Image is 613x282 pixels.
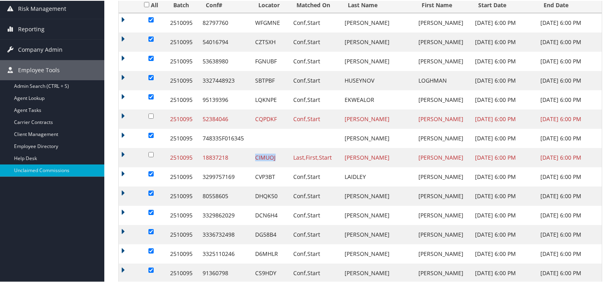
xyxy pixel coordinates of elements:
td: D6MHLR [251,243,289,263]
td: [PERSON_NAME] [341,109,414,128]
td: [DATE] 6:00 PM [536,186,602,205]
td: LAIDLEY [341,166,414,186]
td: LQKNPE [251,89,289,109]
td: [DATE] 6:00 PM [536,51,602,70]
td: 3299757169 [199,166,251,186]
td: [PERSON_NAME] [341,128,414,147]
td: [DATE] 6:00 PM [536,70,602,89]
td: 2510095 [166,89,199,109]
td: 2510095 [166,263,199,282]
td: [PERSON_NAME] [414,12,471,32]
td: [PERSON_NAME] [414,263,471,282]
td: 2510095 [166,128,199,147]
td: 80558605 [199,186,251,205]
td: [PERSON_NAME] [414,51,471,70]
td: [DATE] 6:00 PM [536,205,602,224]
td: CVP3BT [251,166,289,186]
td: [DATE] 6:00 PM [471,205,536,224]
td: [PERSON_NAME] [414,109,471,128]
td: 3325110246 [199,243,251,263]
td: [DATE] 6:00 PM [471,70,536,89]
td: Conf,Start [289,224,341,243]
td: CZT5XH [251,32,289,51]
td: 3329862029 [199,205,251,224]
td: [DATE] 6:00 PM [471,243,536,263]
td: [PERSON_NAME] [341,147,414,166]
span: Employee Tools [18,59,60,79]
td: [DATE] 6:00 PM [471,224,536,243]
td: [DATE] 6:00 PM [536,263,602,282]
td: [PERSON_NAME] [414,128,471,147]
td: [DATE] 6:00 PM [536,166,602,186]
td: [PERSON_NAME] [414,32,471,51]
td: SBTPBF [251,70,289,89]
td: [DATE] 6:00 PM [471,89,536,109]
span: Reporting [18,18,45,39]
td: CIMUOJ [251,147,289,166]
td: 2510095 [166,147,199,166]
td: Conf,Start [289,166,341,186]
td: DHQK50 [251,186,289,205]
td: 54016794 [199,32,251,51]
td: 2510095 [166,109,199,128]
td: [PERSON_NAME] [341,186,414,205]
td: [DATE] 6:00 PM [536,12,602,32]
td: LOGHMAN [414,70,471,89]
td: [PERSON_NAME] [414,147,471,166]
td: Conf,Start [289,89,341,109]
span: Company Admin [18,39,63,59]
td: DG58B4 [251,224,289,243]
td: [DATE] 6:00 PM [471,166,536,186]
td: 2510095 [166,166,199,186]
td: 2510095 [166,51,199,70]
td: 52384046 [199,109,251,128]
td: [DATE] 6:00 PM [471,109,536,128]
td: [PERSON_NAME] [414,224,471,243]
td: 53638980 [199,51,251,70]
td: [PERSON_NAME] [414,243,471,263]
td: [PERSON_NAME] [341,224,414,243]
td: [PERSON_NAME] [341,51,414,70]
td: HUSEYNOV [341,70,414,89]
td: 91360798 [199,263,251,282]
td: [DATE] 6:00 PM [536,32,602,51]
td: EKWEALOR [341,89,414,109]
td: 3336732498 [199,224,251,243]
td: [DATE] 6:00 PM [536,128,602,147]
td: Conf,Start [289,51,341,70]
td: 2510095 [166,243,199,263]
td: 2510095 [166,224,199,243]
td: CQPDKF [251,109,289,128]
td: DCN6H4 [251,205,289,224]
td: 3327448923 [199,70,251,89]
td: 2510095 [166,205,199,224]
td: [PERSON_NAME] [341,263,414,282]
td: 74833SF016345 [199,128,251,147]
td: 95139396 [199,89,251,109]
td: Conf,Start [289,32,341,51]
td: [DATE] 6:00 PM [536,224,602,243]
td: [PERSON_NAME] [414,89,471,109]
td: [PERSON_NAME] [341,32,414,51]
td: Conf,Start [289,205,341,224]
td: [DATE] 6:00 PM [536,89,602,109]
td: 18837218 [199,147,251,166]
td: 2510095 [166,70,199,89]
td: [PERSON_NAME] [341,12,414,32]
td: [PERSON_NAME] [341,243,414,263]
td: Conf,Start [289,70,341,89]
td: 82797760 [199,12,251,32]
td: Conf,Start [289,263,341,282]
td: [DATE] 6:00 PM [536,243,602,263]
td: [DATE] 6:00 PM [471,186,536,205]
td: Conf,Start [289,243,341,263]
td: [PERSON_NAME] [414,186,471,205]
td: [DATE] 6:00 PM [471,32,536,51]
td: Conf,Start [289,186,341,205]
td: [DATE] 6:00 PM [471,12,536,32]
td: 2510095 [166,32,199,51]
td: 2510095 [166,186,199,205]
td: [PERSON_NAME] [414,166,471,186]
td: Conf,Start [289,109,341,128]
td: [DATE] 6:00 PM [471,51,536,70]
